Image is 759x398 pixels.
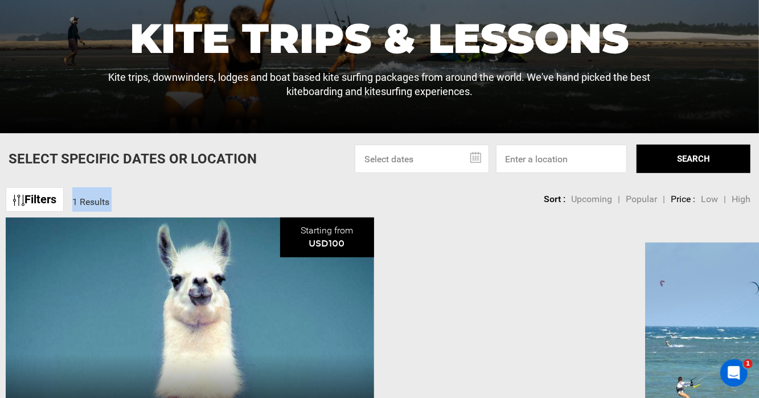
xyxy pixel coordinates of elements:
[618,193,620,206] li: |
[671,193,695,206] li: Price :
[701,194,718,204] span: Low
[103,18,655,59] h1: Kite Trips & Lessons
[9,149,257,169] p: Select Specific Dates Or Location
[663,193,665,206] li: |
[496,145,627,173] input: Enter a location
[732,194,750,204] span: High
[637,145,750,173] button: SEARCH
[626,194,657,204] span: Popular
[720,359,748,387] iframe: Intercom live chat
[13,195,24,206] img: btn-icon.svg
[72,196,109,207] span: 1 Results
[6,187,64,212] a: Filters
[571,194,612,204] span: Upcoming
[355,145,489,173] input: Select dates
[724,193,726,206] li: |
[744,359,753,368] span: 1
[103,70,655,99] p: Kite trips, downwinders, lodges and boat based kite surfing packages from around the world. We've...
[544,193,565,206] li: Sort :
